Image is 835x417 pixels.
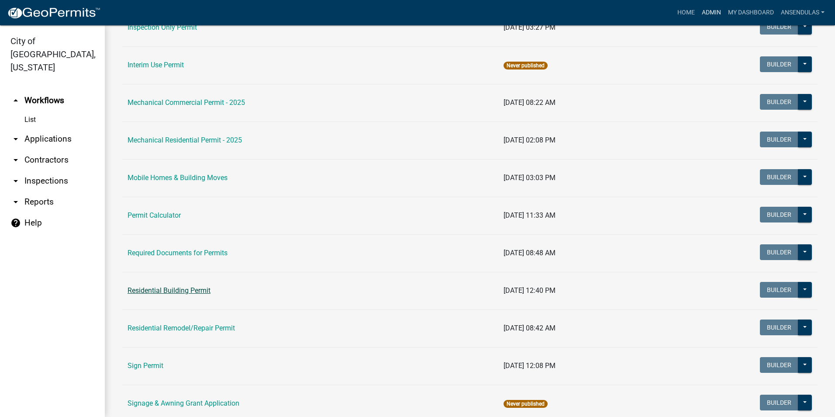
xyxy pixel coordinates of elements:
[760,56,798,72] button: Builder
[128,249,228,257] a: Required Documents for Permits
[10,95,21,106] i: arrow_drop_up
[504,400,548,408] span: Never published
[10,134,21,144] i: arrow_drop_down
[128,174,228,182] a: Mobile Homes & Building Moves
[760,94,798,110] button: Builder
[504,62,548,69] span: Never published
[10,197,21,207] i: arrow_drop_down
[725,4,777,21] a: My Dashboard
[760,169,798,185] button: Builder
[504,211,556,219] span: [DATE] 11:33 AM
[760,395,798,410] button: Builder
[504,98,556,107] span: [DATE] 08:22 AM
[128,324,235,332] a: Residential Remodel/Repair Permit
[10,176,21,186] i: arrow_drop_down
[760,282,798,298] button: Builder
[504,136,556,144] span: [DATE] 02:08 PM
[760,19,798,35] button: Builder
[504,23,556,31] span: [DATE] 03:27 PM
[128,23,197,31] a: Inspection Only Permit
[128,136,242,144] a: Mechanical Residential Permit - 2025
[760,244,798,260] button: Builder
[504,361,556,370] span: [DATE] 12:08 PM
[10,155,21,165] i: arrow_drop_down
[777,4,828,21] a: ansendulas
[760,207,798,222] button: Builder
[128,286,210,295] a: Residential Building Permit
[760,132,798,147] button: Builder
[504,249,556,257] span: [DATE] 08:48 AM
[504,286,556,295] span: [DATE] 12:40 PM
[504,324,556,332] span: [DATE] 08:42 AM
[760,357,798,373] button: Builder
[674,4,698,21] a: Home
[698,4,725,21] a: Admin
[128,399,239,407] a: Signage & Awning Grant Application
[760,320,798,335] button: Builder
[128,98,245,107] a: Mechanical Commercial Permit - 2025
[10,218,21,228] i: help
[128,61,184,69] a: Interim Use Permit
[128,361,163,370] a: Sign Permit
[128,211,181,219] a: Permit Calculator
[504,174,556,182] span: [DATE] 03:03 PM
